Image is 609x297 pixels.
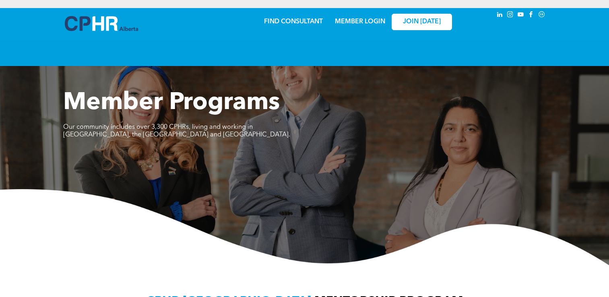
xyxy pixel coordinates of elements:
[506,10,515,21] a: instagram
[495,10,504,21] a: linkedin
[403,18,441,26] span: JOIN [DATE]
[527,10,536,21] a: facebook
[65,16,138,31] img: A blue and white logo for cp alberta
[392,14,452,30] a: JOIN [DATE]
[537,10,546,21] a: Social network
[264,19,323,25] a: FIND CONSULTANT
[63,91,280,115] span: Member Programs
[63,124,290,138] span: Our community includes over 3,300 CPHRs, living and working in [GEOGRAPHIC_DATA], the [GEOGRAPHIC...
[335,19,385,25] a: MEMBER LOGIN
[516,10,525,21] a: youtube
